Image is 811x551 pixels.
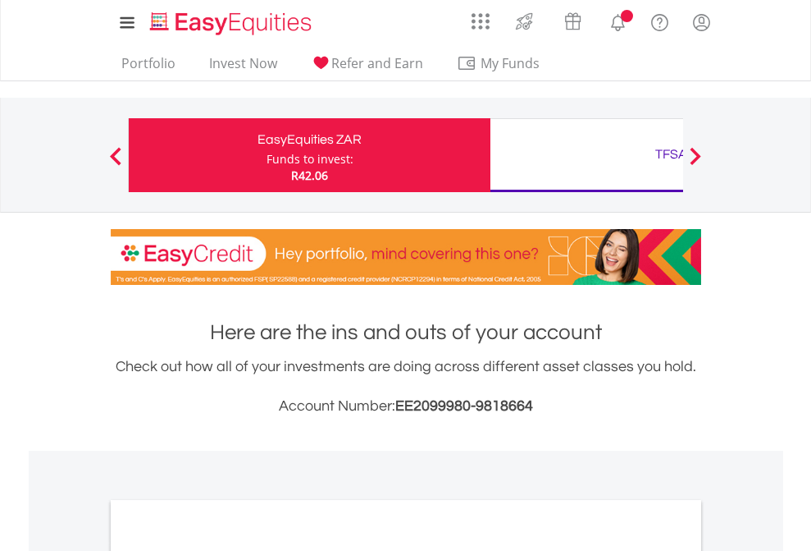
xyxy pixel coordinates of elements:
img: EasyCredit Promotion Banner [111,229,701,285]
button: Next [679,155,712,172]
span: Refer and Earn [331,54,423,72]
a: Refer and Earn [304,55,430,80]
span: EE2099980-9818664 [395,398,533,414]
img: vouchers-v2.svg [559,8,586,34]
img: EasyEquities_Logo.png [147,10,318,37]
h3: Account Number: [111,395,701,418]
a: My Profile [681,4,722,40]
a: AppsGrid [461,4,500,30]
a: Invest Now [203,55,284,80]
span: My Funds [457,53,564,74]
div: Funds to invest: [267,151,353,168]
a: FAQ's and Support [639,4,681,37]
a: Vouchers [549,4,597,34]
a: Notifications [597,4,639,37]
a: Portfolio [115,55,182,80]
h1: Here are the ins and outs of your account [111,318,701,347]
div: EasyEquities ZAR [139,128,481,151]
img: thrive-v2.svg [511,8,538,34]
span: R42.06 [291,168,328,183]
div: Check out how all of your investments are doing across different asset classes you hold. [111,356,701,418]
a: Home page [144,4,318,37]
img: grid-menu-icon.svg [472,12,490,30]
button: Previous [99,155,132,172]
